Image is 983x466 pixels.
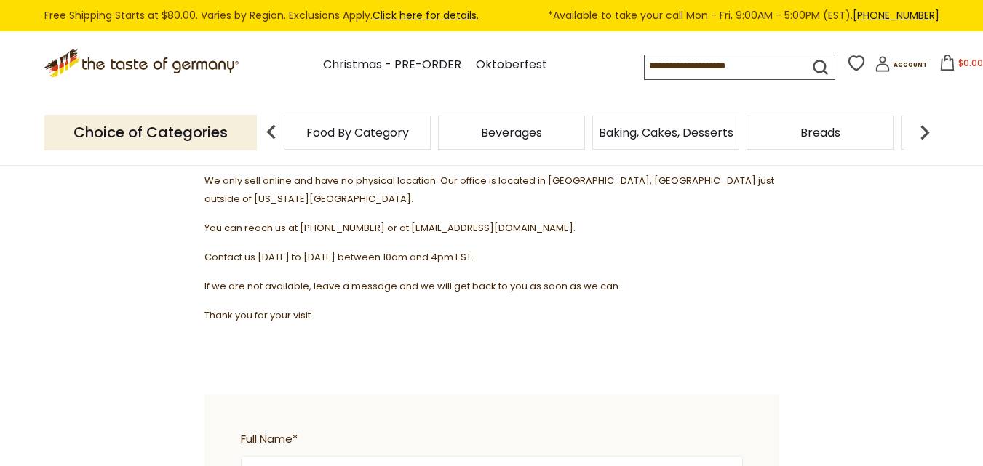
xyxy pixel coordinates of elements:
[853,8,939,23] a: [PHONE_NUMBER]
[599,127,733,138] a: Baking, Cakes, Desserts
[548,7,939,24] span: *Available to take your call Mon - Fri, 9:00AM - 5:00PM (EST).
[800,127,840,138] a: Breads
[204,250,474,264] span: Contact us [DATE] to [DATE] between 10am and 4pm EST.
[306,127,409,138] a: Food By Category
[204,308,313,322] span: Thank you for your visit.
[910,118,939,147] img: next arrow
[204,174,774,206] span: We only sell online and have no physical location. Our office is located in [GEOGRAPHIC_DATA], [G...
[204,221,576,235] span: You can reach us at [PHONE_NUMBER] or at [EMAIL_ADDRESS][DOMAIN_NAME].
[476,55,547,75] a: Oktoberfest
[44,7,939,24] div: Free Shipping Starts at $80.00. Varies by Region. Exclusions Apply.
[44,115,257,150] p: Choice of Categories
[323,55,461,75] a: Christmas - PRE-ORDER
[257,118,286,147] img: previous arrow
[204,279,621,293] span: If we are not available, leave a message and we will get back to you as soon as we can.
[875,56,927,77] a: Account
[481,127,542,138] a: Beverages
[373,8,479,23] a: Click here for details.
[241,430,736,449] span: Full Name
[894,61,927,69] span: Account
[958,57,983,69] span: $0.00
